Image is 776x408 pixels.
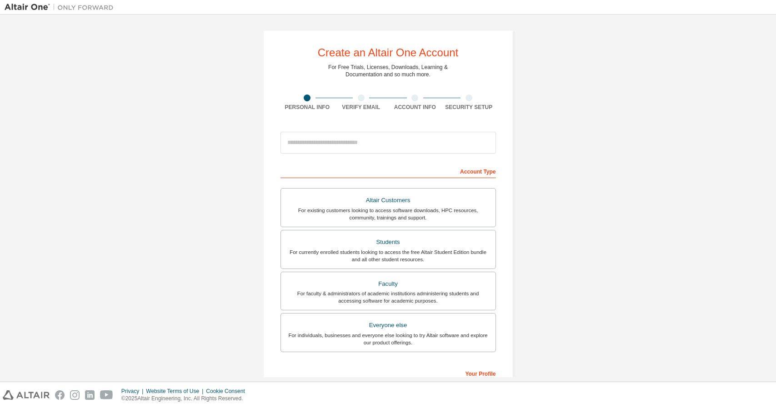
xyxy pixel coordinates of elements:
[286,290,490,304] div: For faculty & administrators of academic institutions administering students and accessing softwa...
[318,47,459,58] div: Create an Altair One Account
[280,104,335,111] div: Personal Info
[55,390,65,400] img: facebook.svg
[286,332,490,346] div: For individuals, businesses and everyone else looking to try Altair software and explore our prod...
[70,390,80,400] img: instagram.svg
[286,194,490,207] div: Altair Customers
[328,64,448,78] div: For Free Trials, Licenses, Downloads, Learning & Documentation and so much more.
[121,395,250,403] p: © 2025 Altair Engineering, Inc. All Rights Reserved.
[286,249,490,263] div: For currently enrolled students looking to access the free Altair Student Edition bundle and all ...
[121,388,146,395] div: Privacy
[280,164,496,178] div: Account Type
[3,390,50,400] img: altair_logo.svg
[388,104,442,111] div: Account Info
[280,366,496,380] div: Your Profile
[100,390,113,400] img: youtube.svg
[334,104,388,111] div: Verify Email
[146,388,206,395] div: Website Terms of Use
[286,319,490,332] div: Everyone else
[286,278,490,290] div: Faculty
[286,207,490,221] div: For existing customers looking to access software downloads, HPC resources, community, trainings ...
[206,388,250,395] div: Cookie Consent
[5,3,118,12] img: Altair One
[286,236,490,249] div: Students
[85,390,95,400] img: linkedin.svg
[442,104,496,111] div: Security Setup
